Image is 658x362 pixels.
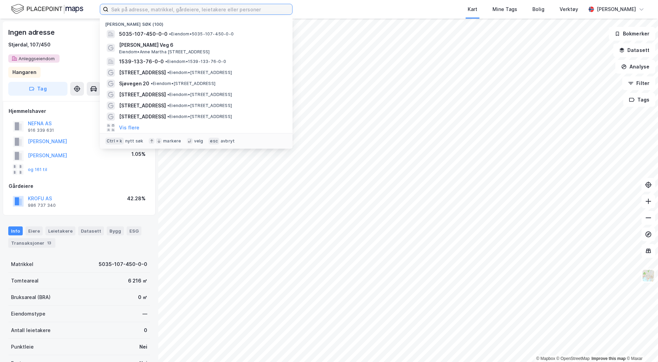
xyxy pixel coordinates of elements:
div: Kontrollprogram for chat [624,329,658,362]
div: Hjemmelshaver [9,107,150,115]
div: 42.28% [127,194,146,203]
div: Ingen adresse [8,27,56,38]
span: • [167,70,169,75]
div: Tomteareal [11,277,39,285]
img: logo.f888ab2527a4732fd821a326f86c7f29.svg [11,3,83,15]
span: • [169,31,171,36]
span: 5035-107-450-0-0 [119,30,168,38]
button: Vis flere [119,124,139,132]
button: Bokmerker [609,27,655,41]
span: Eiendom • Anne Martha [STREET_ADDRESS] [119,49,210,55]
div: esc [209,138,219,145]
div: [PERSON_NAME] [597,5,636,13]
span: [PERSON_NAME] Veg 6 [119,41,284,49]
div: Eiendomstype [11,310,45,318]
div: — [142,310,147,318]
div: 5035-107-450-0-0 [99,260,147,268]
div: Hangaren [12,68,36,76]
div: Mine Tags [492,5,517,13]
span: Eiendom • [STREET_ADDRESS] [167,70,232,75]
span: 1539-133-76-0-0 [119,57,164,66]
div: Antall leietakere [11,326,51,334]
span: • [165,59,167,64]
div: 916 339 631 [28,128,54,133]
div: markere [163,138,181,144]
div: 1.05% [131,150,146,158]
div: 0 [144,326,147,334]
div: Verktøy [560,5,578,13]
a: Improve this map [592,356,626,361]
div: Stjørdal, 107/450 [8,41,51,49]
div: 986 737 340 [28,203,56,208]
button: Datasett [613,43,655,57]
div: velg [194,138,203,144]
div: Bygg [107,226,124,235]
span: • [167,92,169,97]
button: Tags [623,93,655,107]
div: [PERSON_NAME] søk (100) [100,16,293,29]
div: Eiere [25,226,43,235]
div: Transaksjoner [8,238,55,248]
div: Ctrl + k [105,138,124,145]
span: Eiendom • 1539-133-76-0-0 [165,59,226,64]
span: Eiendom • [STREET_ADDRESS] [151,81,215,86]
span: Eiendom • [STREET_ADDRESS] [167,114,232,119]
span: Eiendom • 5035-107-450-0-0 [169,31,234,37]
div: Matrikkel [11,260,33,268]
span: Eiendom • [STREET_ADDRESS] [167,92,232,97]
div: ESG [127,226,141,235]
div: 13 [46,239,53,246]
button: Analyse [615,60,655,74]
div: Punktleie [11,343,34,351]
span: [STREET_ADDRESS] [119,90,166,99]
div: 0 ㎡ [138,293,147,301]
iframe: Chat Widget [624,329,658,362]
span: • [151,81,153,86]
a: OpenStreetMap [556,356,590,361]
input: Søk på adresse, matrikkel, gårdeiere, leietakere eller personer [108,4,292,14]
span: Eiendom • [STREET_ADDRESS] [167,103,232,108]
span: • [167,114,169,119]
div: Datasett [78,226,104,235]
a: Mapbox [536,356,555,361]
span: [STREET_ADDRESS] [119,68,166,77]
img: Z [642,269,655,282]
button: Filter [622,76,655,90]
span: [STREET_ADDRESS] [119,102,166,110]
div: Kart [468,5,477,13]
div: Gårdeiere [9,182,150,190]
div: nytt søk [125,138,144,144]
div: 6 216 ㎡ [128,277,147,285]
div: Bolig [532,5,544,13]
div: Info [8,226,23,235]
div: Nei [139,343,147,351]
span: • [167,103,169,108]
div: avbryt [221,138,235,144]
div: Bruksareal (BRA) [11,293,51,301]
span: [STREET_ADDRESS] [119,113,166,121]
span: Sjøvegen 20 [119,79,149,88]
button: Tag [8,82,67,96]
div: Leietakere [45,226,75,235]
